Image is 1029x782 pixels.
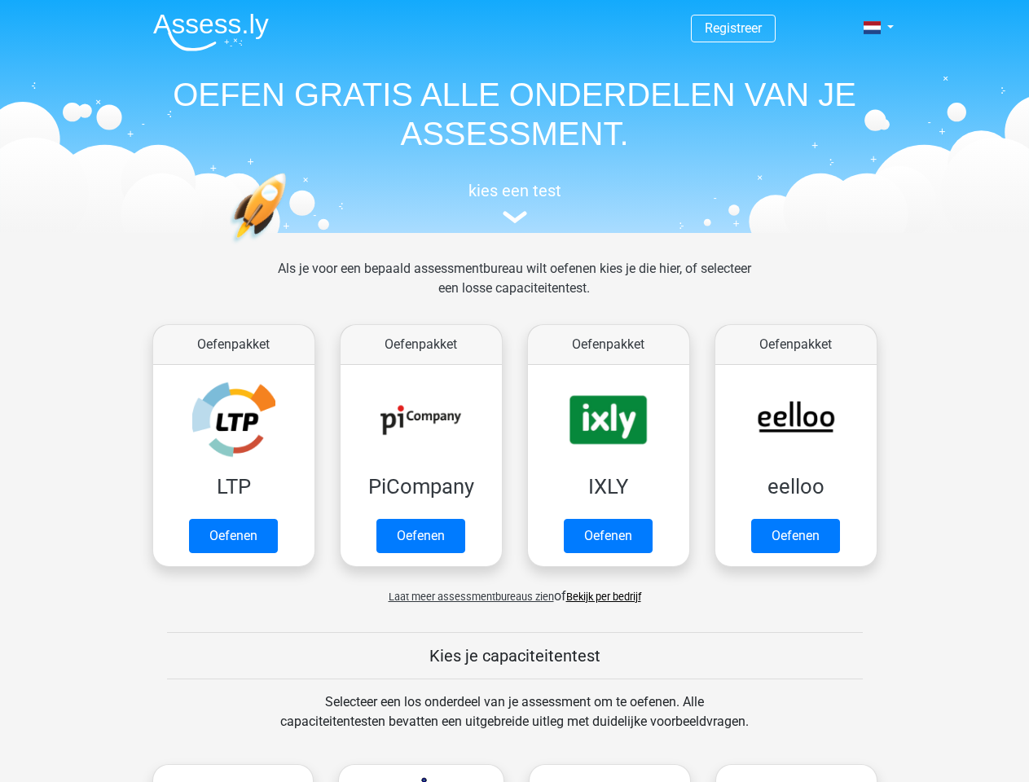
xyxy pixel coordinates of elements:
[389,591,554,603] span: Laat meer assessmentbureaus zien
[376,519,465,553] a: Oefenen
[167,646,863,666] h5: Kies je capaciteitentest
[503,211,527,223] img: assessment
[564,519,653,553] a: Oefenen
[265,259,764,318] div: Als je voor een bepaald assessmentbureau wilt oefenen kies je die hier, of selecteer een losse ca...
[705,20,762,36] a: Registreer
[566,591,641,603] a: Bekijk per bedrijf
[153,13,269,51] img: Assessly
[189,519,278,553] a: Oefenen
[265,692,764,751] div: Selecteer een los onderdeel van je assessment om te oefenen. Alle capaciteitentesten bevatten een...
[230,173,350,320] img: oefenen
[751,519,840,553] a: Oefenen
[140,75,890,153] h1: OEFEN GRATIS ALLE ONDERDELEN VAN JE ASSESSMENT.
[140,573,890,606] div: of
[140,181,890,200] h5: kies een test
[140,181,890,224] a: kies een test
